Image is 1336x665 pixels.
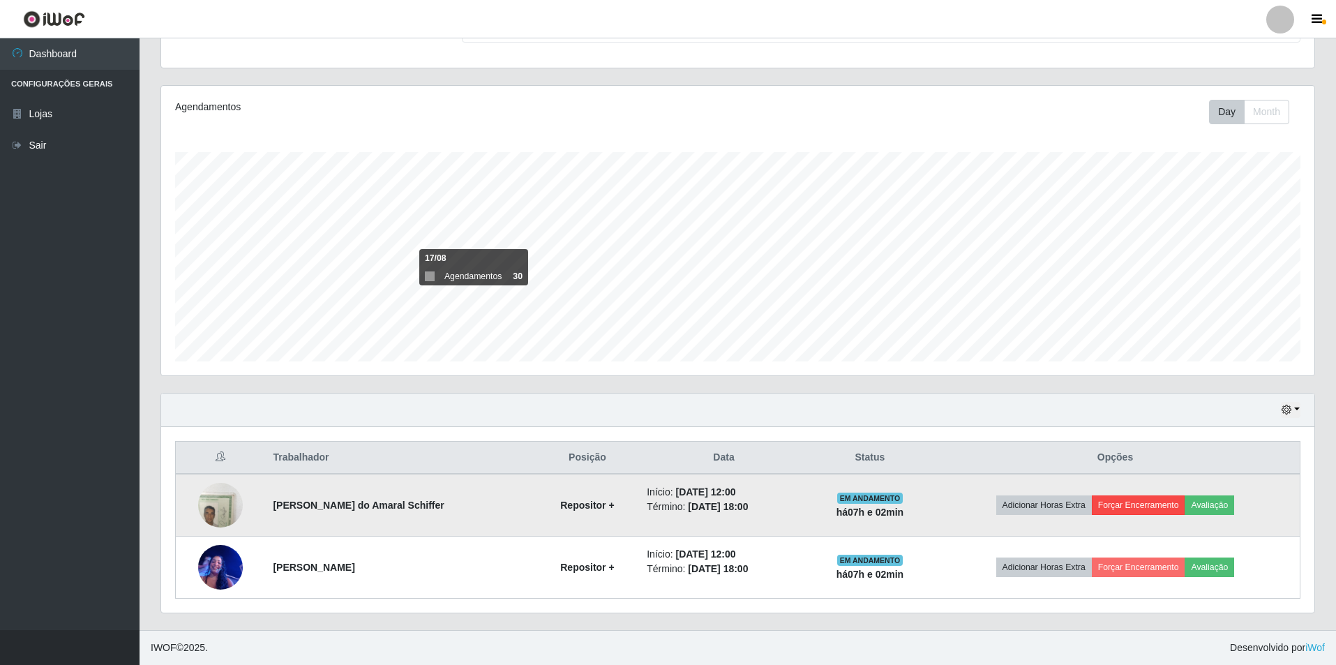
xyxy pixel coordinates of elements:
th: Opções [931,442,1300,475]
li: Início: [647,547,801,562]
button: Adicionar Horas Extra [996,495,1092,515]
time: [DATE] 18:00 [688,501,748,512]
button: Forçar Encerramento [1092,558,1185,577]
button: Forçar Encerramento [1092,495,1185,515]
span: Desenvolvido por [1230,641,1325,655]
div: Toolbar with button groups [1209,100,1300,124]
strong: Repositor + [560,500,614,511]
button: Avaliação [1185,558,1234,577]
strong: [PERSON_NAME] [273,562,354,573]
li: Início: [647,485,801,500]
span: IWOF [151,642,177,653]
span: EM ANDAMENTO [837,555,903,566]
div: Agendamentos [175,100,632,114]
button: Avaliação [1185,495,1234,515]
img: CoreUI Logo [23,10,85,28]
strong: há 07 h e 02 min [836,507,904,518]
button: Month [1244,100,1289,124]
a: iWof [1305,642,1325,653]
th: Trabalhador [264,442,536,475]
li: Término: [647,500,801,514]
div: First group [1209,100,1289,124]
time: [DATE] 18:00 [688,563,748,574]
strong: [PERSON_NAME] do Amaral Schiffer [273,500,444,511]
span: EM ANDAMENTO [837,493,903,504]
th: Data [638,442,809,475]
img: 1753895046968.jpeg [198,537,243,597]
strong: há 07 h e 02 min [836,569,904,580]
th: Status [809,442,931,475]
strong: Repositor + [560,562,614,573]
button: Adicionar Horas Extra [996,558,1092,577]
time: [DATE] 12:00 [675,486,735,498]
img: 1753632614245.jpeg [198,465,243,545]
li: Término: [647,562,801,576]
th: Posição [536,442,639,475]
span: © 2025 . [151,641,208,655]
button: Day [1209,100,1245,124]
time: [DATE] 12:00 [675,548,735,560]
